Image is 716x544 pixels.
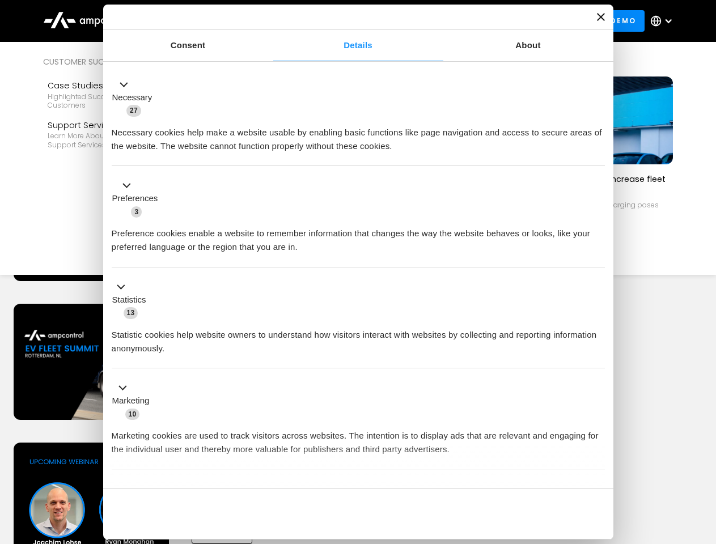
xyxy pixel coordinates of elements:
[112,280,153,320] button: Statistics (13)
[126,105,141,116] span: 27
[48,79,179,92] div: Case Studies
[187,484,198,495] span: 2
[112,420,605,456] div: Marketing cookies are used to track visitors across websites. The intention is to display ads tha...
[43,114,184,154] a: Support ServicesLearn more about Ampcontrol’s support services
[597,13,605,21] button: Close banner
[112,320,605,355] div: Statistic cookies help website owners to understand how visitors interact with websites by collec...
[442,498,604,530] button: Okay
[112,294,146,307] label: Statistics
[112,482,205,496] button: Unclassified (2)
[112,117,605,153] div: Necessary cookies help make a website usable by enabling basic functions like page navigation and...
[48,92,179,110] div: Highlighted success stories From Our Customers
[112,78,159,117] button: Necessary (27)
[112,192,158,205] label: Preferences
[112,179,165,219] button: Preferences (3)
[443,30,613,61] a: About
[43,56,184,68] div: Customer success
[112,218,605,254] div: Preference cookies enable a website to remember information that changes the way the website beha...
[103,30,273,61] a: Consent
[43,75,184,114] a: Case StudiesHighlighted success stories From Our Customers
[48,131,179,149] div: Learn more about Ampcontrol’s support services
[131,206,142,218] span: 3
[125,409,140,420] span: 10
[112,394,150,407] label: Marketing
[48,119,179,131] div: Support Services
[112,381,156,421] button: Marketing (10)
[273,30,443,61] a: Details
[124,307,138,318] span: 13
[112,91,152,104] label: Necessary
